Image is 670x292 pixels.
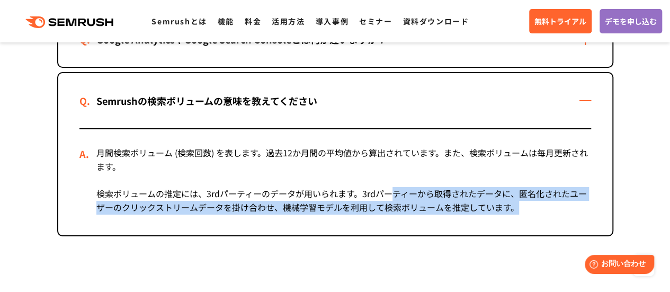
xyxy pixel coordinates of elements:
[272,16,305,26] a: 活用方法
[359,16,392,26] a: セミナー
[79,129,591,235] div: 月間検索ボリューム (検索回数) を表します。過去12か月間の平均値から算出されています。また、検索ボリュームは毎月更新されます。 検索ボリュームの推定には、3rdパーティーのデータが用いられま...
[316,16,349,26] a: 導入事例
[403,16,469,26] a: 資料ダウンロード
[576,251,658,280] iframe: Help widget launcher
[605,15,657,27] span: デモを申し込む
[79,93,334,109] div: Semrushの検索ボリュームの意味を教えてください
[600,9,662,33] a: デモを申し込む
[534,15,586,27] span: 無料トライアル
[529,9,592,33] a: 無料トライアル
[218,16,234,26] a: 機能
[151,16,207,26] a: Semrushとは
[245,16,261,26] a: 料金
